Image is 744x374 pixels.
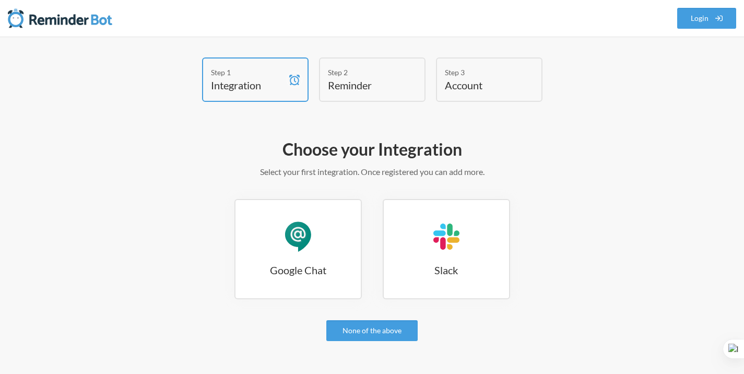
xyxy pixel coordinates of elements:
h2: Choose your Integration [69,138,675,160]
div: Step 1 [211,67,284,78]
a: Login [677,8,737,29]
h4: Account [445,78,518,92]
div: Step 2 [328,67,401,78]
div: Step 3 [445,67,518,78]
img: Reminder Bot [8,8,112,29]
h3: Slack [384,263,509,277]
p: Select your first integration. Once registered you can add more. [69,166,675,178]
a: None of the above [326,320,418,341]
h4: Reminder [328,78,401,92]
h4: Integration [211,78,284,92]
h3: Google Chat [235,263,361,277]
